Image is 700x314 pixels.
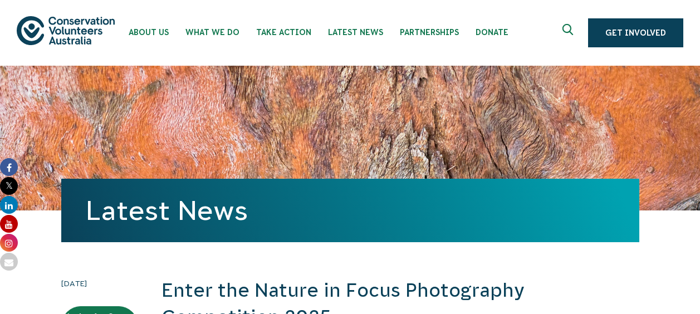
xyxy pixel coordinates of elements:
a: Get Involved [588,18,683,47]
span: Latest News [328,28,383,37]
a: Latest News [86,195,248,225]
span: Partnerships [400,28,459,37]
img: logo.svg [17,16,115,45]
button: Expand search box Close search box [556,19,582,46]
time: [DATE] [61,277,138,290]
span: Take Action [256,28,311,37]
span: About Us [129,28,169,37]
span: Donate [476,28,508,37]
span: What We Do [185,28,239,37]
span: Expand search box [562,24,576,42]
